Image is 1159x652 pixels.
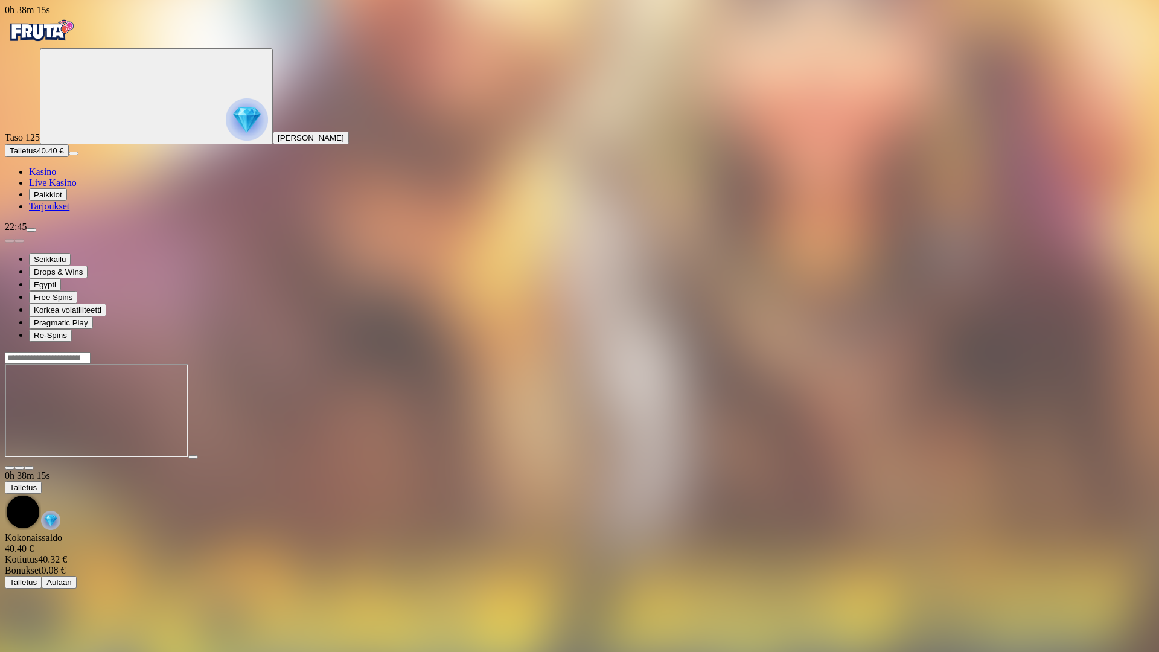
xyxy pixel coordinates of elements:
div: 40.40 € [5,543,1154,554]
button: menu [27,228,36,232]
button: chevron-down icon [14,466,24,470]
a: Fruta [5,37,77,48]
button: close icon [5,466,14,470]
img: reward-icon [41,511,60,530]
span: Korkea volatiliteetti [34,305,101,315]
span: 40.40 € [37,146,63,155]
span: Live Kasino [29,177,77,188]
button: Egypti [29,278,61,291]
input: Search [5,352,91,364]
button: [PERSON_NAME] [273,132,349,144]
span: Kotiutus [5,554,38,564]
span: user session time [5,470,50,481]
a: poker-chip iconLive Kasino [29,177,77,188]
button: prev slide [5,239,14,243]
span: Tarjoukset [29,201,69,211]
button: Korkea volatiliteetti [29,304,106,316]
span: Taso 125 [5,132,40,142]
button: Drops & Wins [29,266,88,278]
div: 0.08 € [5,565,1154,576]
button: reward iconPalkkiot [29,188,67,201]
button: Re-Spins [29,329,72,342]
span: Pragmatic Play [34,318,88,327]
div: Kokonaissaldo [5,532,1154,554]
img: reward progress [226,98,268,141]
span: Palkkiot [34,190,62,199]
button: Free Spins [29,291,77,304]
button: Seikkailu [29,253,71,266]
iframe: John Hunter and the Tomb of the Scarab Queen [5,364,188,457]
span: Seikkailu [34,255,66,264]
span: Drops & Wins [34,267,83,276]
button: reward progress [40,48,273,144]
button: Talletus [5,576,42,589]
button: Talletus [5,481,42,494]
button: Pragmatic Play [29,316,93,329]
span: Re-Spins [34,331,67,340]
span: Egypti [34,280,56,289]
span: Aulaan [46,578,72,587]
button: next slide [14,239,24,243]
span: 22:45 [5,222,27,232]
img: Fruta [5,16,77,46]
div: Game menu content [5,532,1154,589]
button: Aulaan [42,576,77,589]
a: diamond iconKasino [29,167,56,177]
span: Talletus [10,578,37,587]
button: play icon [188,455,198,459]
span: Talletus [10,146,37,155]
span: Free Spins [34,293,72,302]
div: Game menu [5,470,1154,532]
nav: Primary [5,16,1154,212]
button: menu [69,152,78,155]
span: [PERSON_NAME] [278,133,344,142]
a: gift-inverted iconTarjoukset [29,201,69,211]
button: Talletusplus icon40.40 € [5,144,69,157]
span: user session time [5,5,50,15]
div: 40.32 € [5,554,1154,565]
span: Bonukset [5,565,41,575]
span: Talletus [10,483,37,492]
button: fullscreen-exit icon [24,466,34,470]
span: Kasino [29,167,56,177]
